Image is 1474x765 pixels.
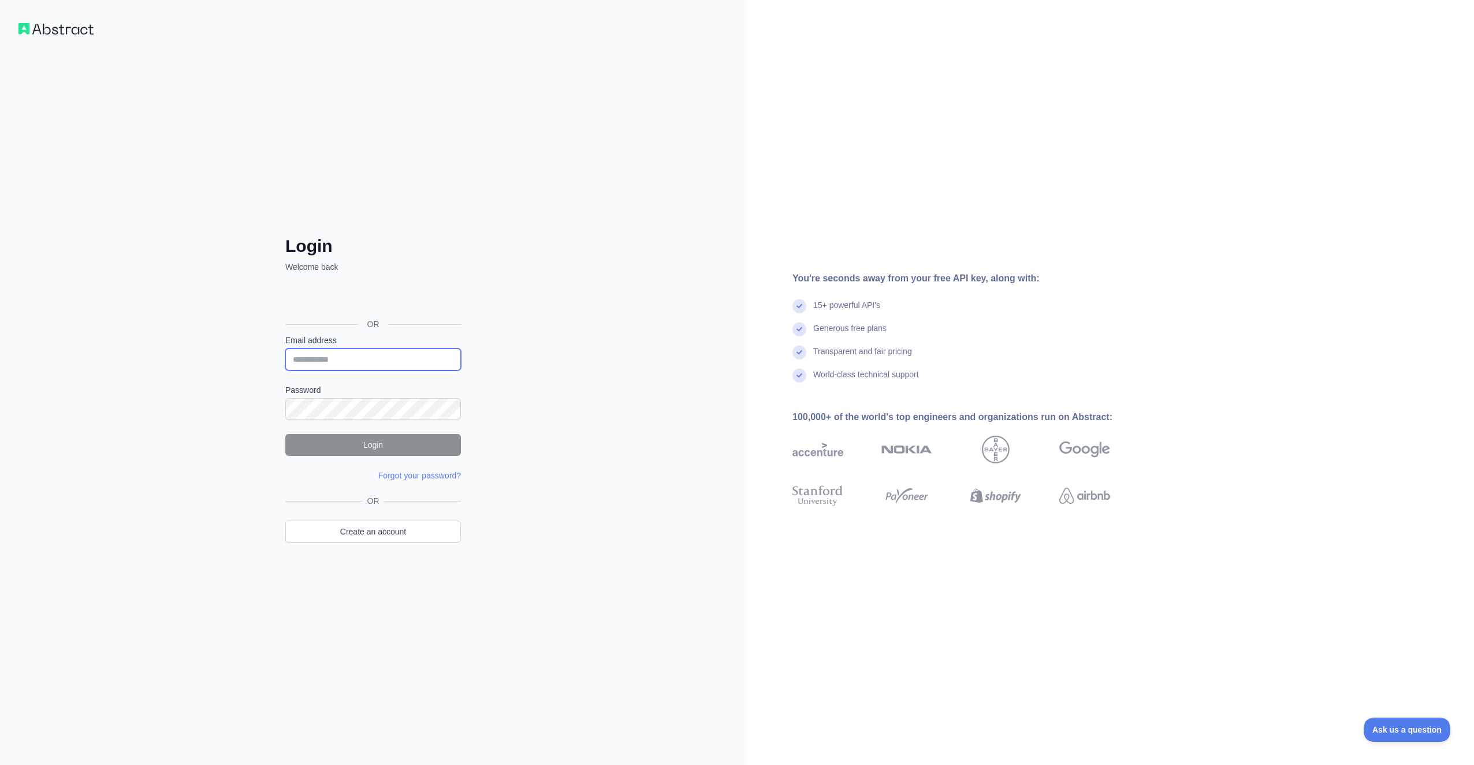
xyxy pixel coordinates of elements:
a: Forgot your password? [378,471,461,480]
img: check mark [792,322,806,336]
img: Workflow [18,23,94,35]
img: payoneer [881,483,932,508]
img: check mark [792,346,806,359]
div: Generous free plans [813,322,887,346]
img: accenture [792,436,843,463]
button: Login [285,434,461,456]
img: bayer [982,436,1010,463]
div: 15+ powerful API's [813,299,880,322]
div: World-class technical support [813,369,919,392]
div: 100,000+ of the world's top engineers and organizations run on Abstract: [792,410,1147,424]
a: Create an account [285,521,461,543]
h2: Login [285,236,461,257]
img: airbnb [1059,483,1110,508]
iframe: Toggle Customer Support [1364,718,1451,742]
div: Transparent and fair pricing [813,346,912,369]
p: Welcome back [285,261,461,273]
img: check mark [792,299,806,313]
img: google [1059,436,1110,463]
img: nokia [881,436,932,463]
div: You're seconds away from your free API key, along with: [792,272,1147,285]
label: Email address [285,335,461,346]
img: shopify [970,483,1021,508]
img: check mark [792,369,806,382]
iframe: Sign in with Google Button [280,285,464,311]
label: Password [285,384,461,396]
span: OR [358,318,389,330]
span: OR [363,495,384,507]
img: stanford university [792,483,843,508]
